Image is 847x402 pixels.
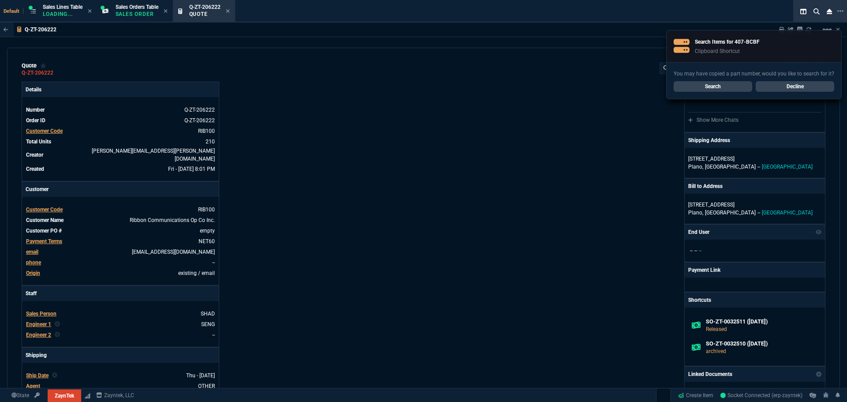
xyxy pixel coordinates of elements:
nx-icon: Open New Tab [837,7,843,15]
span: Customer Name [26,217,64,223]
span: Socket Connected (erp-zayntek) [720,392,802,398]
span: Customer Code [26,207,63,213]
span: 2025-10-02T00:00:00.000Z [186,372,215,379]
a: Search [674,81,752,92]
nx-icon: Show/Hide End User to Customer [816,228,822,236]
span: Sales Orders Table [116,4,158,10]
p: [STREET_ADDRESS] [688,155,821,163]
p: Shipping [22,348,219,363]
nx-icon: Close Tab [164,8,168,15]
span: -- [694,248,697,254]
p: Clipboard Shortcut [695,48,760,55]
p: Shipping Address [688,136,730,144]
h6: SO-ZT-0032511 ([DATE]) [706,318,818,325]
tr: undefined [26,309,215,318]
span: 2025-09-26T20:01:39.847Z [168,166,215,172]
a: -- [212,332,215,338]
p: Customer [22,182,219,197]
a: API TOKEN [32,391,42,399]
p: Details [22,82,219,97]
p: You may have copied a part number, would you like to search for it? [674,70,834,78]
a: Ribbon Communications Op Co Inc. [130,217,215,223]
span: Created [26,166,44,172]
span: [GEOGRAPHIC_DATA] [762,210,813,216]
p: archived [706,347,818,355]
span: Order ID [26,117,45,124]
a: RIB100 [198,128,215,134]
div: Add to Watchlist [40,62,46,69]
a: 8TOrFI3hLe-2frZ3AAFw [720,391,802,399]
tr: undefined [26,137,215,146]
nx-icon: Close Tab [226,8,230,15]
span: steven.huang@fornida.com [92,148,215,162]
span: -- [690,248,693,254]
span: -- [699,248,701,254]
span: Creator [26,152,43,158]
span: Payment Terms [26,238,62,244]
nx-icon: Close Workbench [823,6,836,17]
span: -- [757,210,760,216]
nx-icon: Close Tab [88,8,92,15]
tr: accounts.payable@rbbn.com [26,248,215,256]
span: See Marketplace Order [184,107,215,113]
span: Total Units [26,139,51,145]
p: Bill to Address [688,182,723,190]
p: Payment Link [688,266,720,274]
a: -- [212,259,215,266]
tr: undefined [26,226,215,235]
nx-icon: Clear selected rep [52,372,57,379]
tr: undefined [26,127,215,135]
span: Agent [26,383,40,389]
span: Sales Lines Table [43,4,82,10]
tr: undefined [26,371,215,380]
span: Plano, [688,210,703,216]
a: SENG [201,321,215,327]
span: Plano, [688,164,703,170]
nx-icon: Clear selected rep [55,331,60,339]
p: Released [706,325,818,333]
a: [EMAIL_ADDRESS][DOMAIN_NAME] [132,249,215,255]
span: Customer Code [26,128,63,134]
span: Ship Date [26,372,49,379]
a: Origin [26,270,40,276]
div: quote [22,62,46,69]
tr: undefined [26,216,215,225]
a: Decline [756,81,834,92]
a: OTHER [198,383,215,389]
a: msbcCompanyName [94,391,137,399]
span: Engineer 1 [26,321,51,327]
mat-icon: Example home icon [822,24,832,35]
tr: undefined [26,237,215,246]
span: -- [757,164,760,170]
span: Sales Person [26,311,56,317]
p: [STREET_ADDRESS] [688,201,821,209]
span: Q-ZT-206222 [189,4,221,10]
a: Show More Chats [688,117,738,123]
span: email [26,249,38,255]
span: 210 [206,139,215,145]
span: Engineer 2 [26,332,51,338]
a: SHAD [201,311,215,317]
tr: undefined [26,331,215,339]
p: Quote [189,11,221,18]
h6: SO-ZT-0032510 ([DATE]) [706,340,818,347]
tr: undefined [26,165,215,173]
tr: See Marketplace Order [26,105,215,114]
a: Q-ZT-206222 [22,72,53,74]
span: Number [26,107,45,113]
a: See Marketplace Order [184,117,215,124]
p: Sales Order [116,11,158,18]
span: Default [4,8,23,14]
nx-icon: Search [810,6,823,17]
p: End User [688,228,709,236]
p: Shortcuts [685,293,825,308]
p: Linked Documents [688,370,732,378]
p: Loading... [43,11,82,18]
tr: See Marketplace Order [26,116,215,125]
tr: undefined [26,205,215,214]
span: [GEOGRAPHIC_DATA] [705,210,756,216]
tr: undefined [26,382,215,391]
a: Global State [9,391,32,399]
p: Staff [22,286,219,301]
